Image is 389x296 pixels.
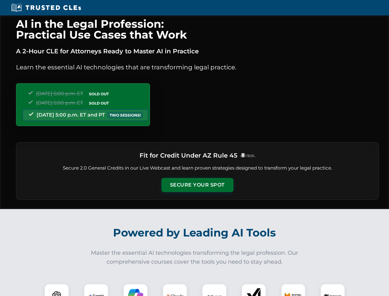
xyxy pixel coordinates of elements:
[24,165,371,172] p: Secure 2.0 General Credits in our Live Webcast and learn proven strategies designed to transform ...
[140,150,237,161] h3: Fit for Credit Under AZ Rule 45
[16,62,379,72] p: Learn the essential AI technologies that are transforming legal practice.
[161,178,233,192] button: Secure Your Spot
[9,3,83,12] img: Trusted CLEs
[87,100,111,106] span: SOLD OUT
[87,249,302,266] p: Master the essential AI technologies transforming the legal profession. Our comprehensive courses...
[16,18,379,40] h1: AI in the Legal Profession: Practical Use Cases that Work
[36,91,83,97] span: [DATE] 5:00 p.m. ET
[240,153,255,158] img: Logo
[24,222,365,244] h2: Powered by Leading AI Tools
[36,100,83,106] span: [DATE] 5:00 p.m. ET
[16,46,379,56] p: A 2-Hour CLE for Attorneys Ready to Master AI in Practice
[87,91,111,97] span: SOLD OUT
